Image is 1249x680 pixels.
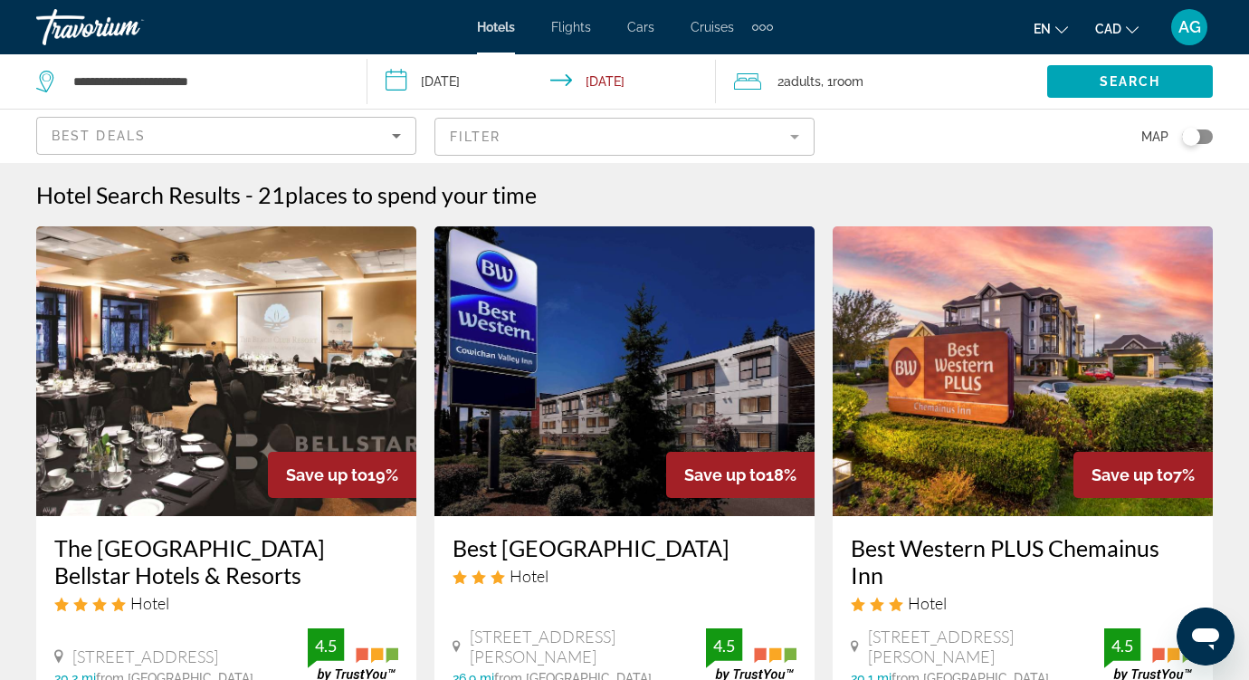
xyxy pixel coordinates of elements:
span: 2 [777,69,821,94]
mat-select: Sort by [52,125,401,147]
h1: Hotel Search Results [36,181,241,208]
div: 18% [666,452,815,498]
span: Search [1100,74,1161,89]
span: - [245,181,253,208]
span: Save up to [286,465,367,484]
button: Search [1047,65,1213,98]
span: Best Deals [52,129,146,143]
span: [STREET_ADDRESS] [72,646,218,666]
a: Cruises [691,20,734,34]
button: Check-in date: Oct 4, 2025 Check-out date: Oct 5, 2025 [367,54,717,109]
img: Hotel image [833,226,1213,516]
a: Hotels [477,20,515,34]
span: Save up to [684,465,766,484]
span: CAD [1095,22,1121,36]
span: Hotel [510,566,548,586]
a: The [GEOGRAPHIC_DATA] Bellstar Hotels & Resorts [54,534,398,589]
h2: 21 [258,181,537,208]
div: 4.5 [1104,635,1140,656]
span: [STREET_ADDRESS][PERSON_NAME] [470,627,706,666]
div: 4.5 [308,635,344,656]
div: 4 star Hotel [54,593,398,613]
img: Hotel image [36,226,416,516]
div: 7% [1073,452,1213,498]
button: Change language [1034,15,1068,42]
div: 3 star Hotel [453,566,796,586]
a: Cars [627,20,654,34]
button: Toggle map [1168,129,1213,145]
span: Room [833,74,863,89]
div: 19% [268,452,416,498]
button: Travelers: 2 adults, 0 children [716,54,1047,109]
img: Hotel image [434,226,815,516]
a: Best Western PLUS Chemainus Inn [851,534,1195,589]
span: , 1 [821,69,863,94]
button: Extra navigation items [752,13,773,42]
a: Best [GEOGRAPHIC_DATA] [453,534,796,561]
span: Hotel [908,593,947,613]
span: Save up to [1092,465,1173,484]
span: [STREET_ADDRESS][PERSON_NAME] [868,627,1104,666]
span: Hotel [130,593,169,613]
span: places to spend your time [285,181,537,208]
a: Flights [551,20,591,34]
iframe: Button to launch messaging window [1177,608,1235,666]
button: Filter [434,117,815,157]
div: 4.5 [706,635,742,656]
span: Map [1141,124,1168,149]
button: Change currency [1095,15,1139,42]
button: User Menu [1166,8,1213,46]
span: Adults [784,74,821,89]
a: Travorium [36,4,217,51]
div: 3 star Hotel [851,593,1195,613]
span: AG [1178,18,1201,36]
span: en [1034,22,1051,36]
